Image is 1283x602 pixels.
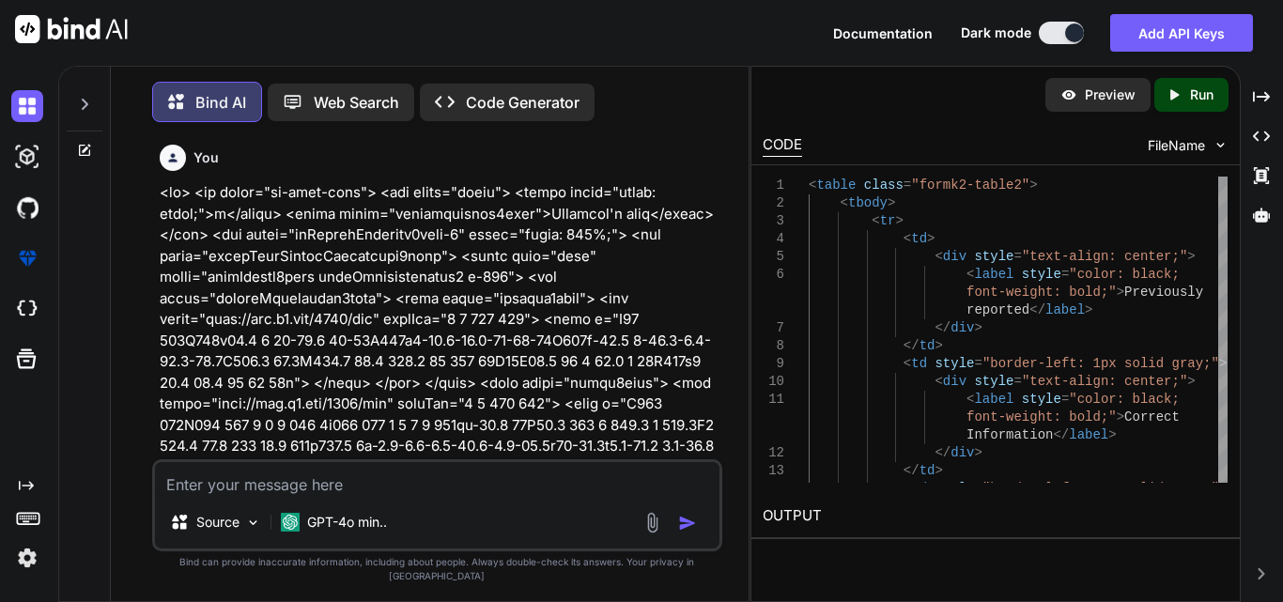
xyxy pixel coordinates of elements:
[961,23,1031,42] span: Dark mode
[935,463,942,478] span: >
[1110,14,1253,52] button: Add API Keys
[1085,85,1136,104] p: Preview
[943,374,966,389] span: div
[966,392,974,407] span: <
[904,356,911,371] span: <
[1124,285,1203,300] span: Previously
[763,212,784,230] div: 3
[809,178,816,193] span: <
[935,356,974,371] span: style
[15,15,128,43] img: Bind AI
[1053,427,1069,442] span: </
[1061,267,1069,282] span: =
[935,374,942,389] span: <
[966,427,1053,442] span: Information
[763,355,784,373] div: 9
[763,373,784,391] div: 10
[1013,249,1021,264] span: =
[974,267,1013,282] span: label
[1060,86,1077,103] img: preview
[763,391,784,409] div: 11
[904,338,920,353] span: </
[11,542,43,574] img: settings
[974,249,1013,264] span: style
[1187,249,1195,264] span: >
[245,515,261,531] img: Pick Models
[935,338,942,353] span: >
[911,178,1029,193] span: "formk2-table2"
[751,494,1240,538] h2: OUTPUT
[763,266,784,284] div: 6
[314,91,399,114] p: Web Search
[974,445,982,460] span: >
[911,231,927,246] span: td
[195,91,246,114] p: Bind AI
[763,134,802,157] div: CODE
[935,481,974,496] span: style
[904,178,911,193] span: =
[911,356,927,371] span: td
[833,23,933,43] button: Documentation
[11,242,43,274] img: premium
[466,91,580,114] p: Code Generator
[1085,302,1092,317] span: >
[763,444,784,462] div: 12
[763,319,784,337] div: 7
[904,231,911,246] span: <
[11,90,43,122] img: darkChat
[193,148,219,167] h6: You
[763,480,784,498] div: 14
[982,356,1219,371] span: "border-left: 1px solid gray;"
[11,141,43,173] img: darkAi-studio
[307,513,387,532] p: GPT-4o min..
[966,285,1117,300] span: font-weight: bold;"
[974,392,1013,407] span: label
[943,249,966,264] span: div
[1069,427,1108,442] span: label
[920,338,935,353] span: td
[974,356,982,371] span: =
[1069,392,1180,407] span: "color: black;
[1029,302,1045,317] span: </
[841,195,848,210] span: <
[904,481,911,496] span: <
[927,231,935,246] span: >
[641,512,663,533] img: attachment
[1148,136,1205,155] span: FileName
[951,445,974,460] span: div
[895,213,903,228] span: >
[951,320,974,335] span: div
[1022,249,1187,264] span: "text-align: center;"
[1213,137,1229,153] img: chevron down
[1187,374,1195,389] span: >
[816,178,856,193] span: table
[1022,392,1061,407] span: style
[1045,302,1085,317] span: label
[872,213,879,228] span: <
[763,337,784,355] div: 8
[1022,267,1061,282] span: style
[920,463,935,478] span: td
[911,481,927,496] span: td
[678,514,697,533] img: icon
[974,320,982,335] span: >
[763,462,784,480] div: 13
[11,293,43,325] img: cloudideIcon
[935,249,942,264] span: <
[904,463,920,478] span: </
[982,481,1219,496] span: "border-left: 1px solid gray;"
[152,555,722,583] p: Bind can provide inaccurate information, including about people. Always double-check its answers....
[888,195,895,210] span: >
[1108,427,1116,442] span: >
[880,213,896,228] span: tr
[1069,267,1180,282] span: "color: black;
[1029,178,1037,193] span: >
[11,192,43,224] img: githubDark
[763,248,784,266] div: 5
[1117,409,1124,424] span: >
[1061,392,1069,407] span: =
[1013,374,1021,389] span: =
[196,513,240,532] p: Source
[1190,85,1213,104] p: Run
[974,374,1013,389] span: style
